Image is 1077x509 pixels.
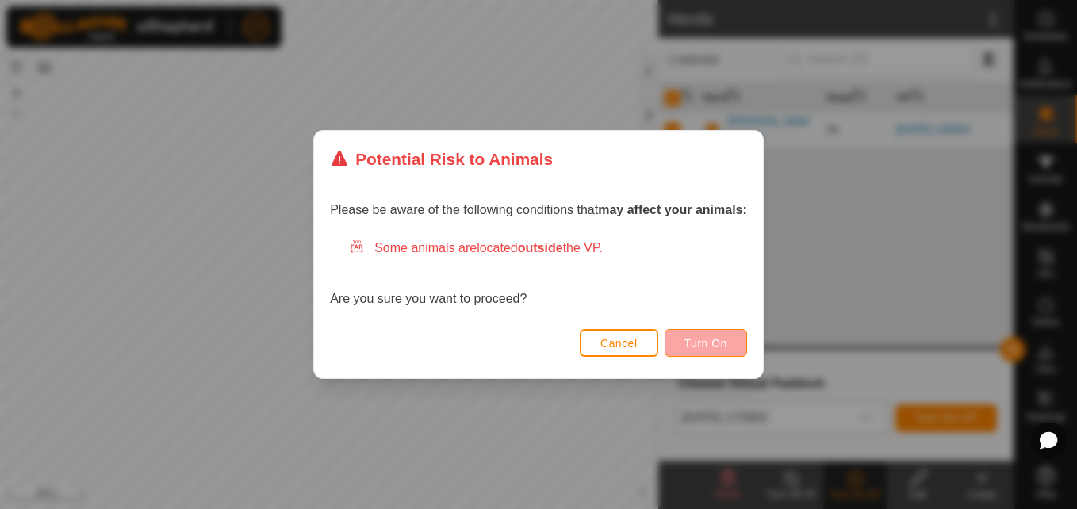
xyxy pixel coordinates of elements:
[349,239,747,258] div: Some animals are
[665,329,747,357] button: Turn On
[580,329,658,357] button: Cancel
[518,241,563,254] strong: outside
[600,337,638,350] span: Cancel
[330,147,553,171] div: Potential Risk to Animals
[477,241,603,254] span: located the VP.
[684,337,727,350] span: Turn On
[330,239,747,308] div: Are you sure you want to proceed?
[330,203,747,216] span: Please be aware of the following conditions that
[598,203,747,216] strong: may affect your animals:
